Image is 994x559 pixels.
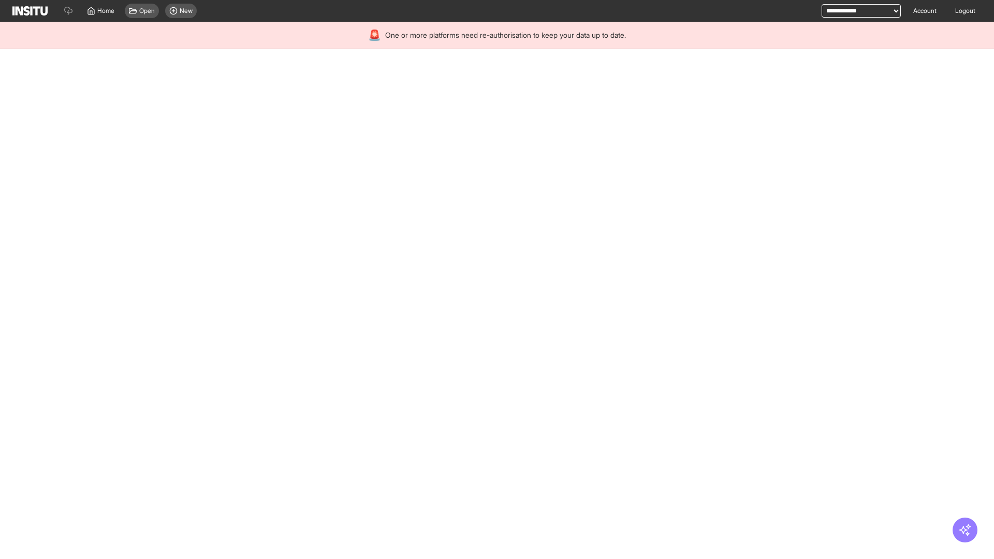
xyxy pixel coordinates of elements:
[12,6,48,16] img: Logo
[385,30,626,40] span: One or more platforms need re-authorisation to keep your data up to date.
[368,28,381,42] div: 🚨
[180,7,193,15] span: New
[139,7,155,15] span: Open
[97,7,114,15] span: Home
